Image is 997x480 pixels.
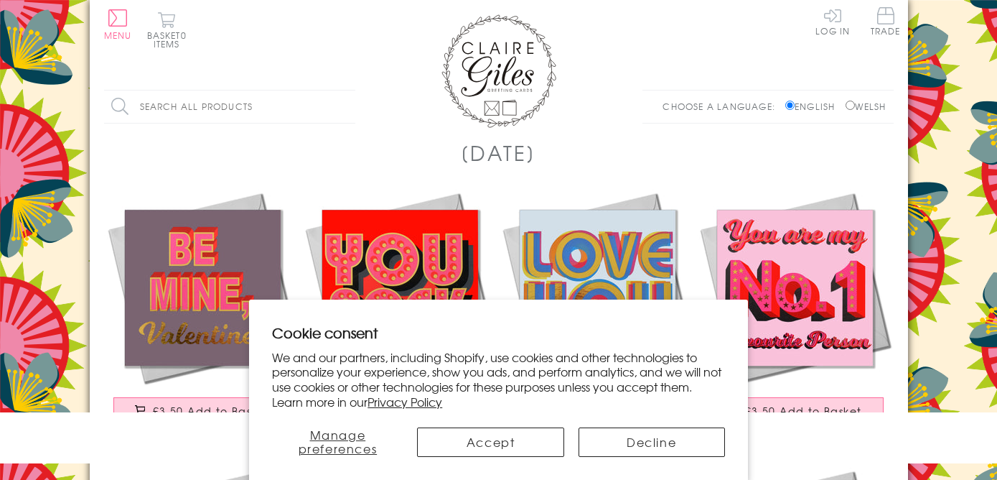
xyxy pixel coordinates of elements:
[147,11,187,48] button: Basket0 items
[104,189,301,438] a: Valentine's Day Card, Be Mine, text foiled in shiny gold £3.50 Add to Basket
[104,91,355,123] input: Search all products
[696,189,894,438] a: Valentine's Day Card, No. 1, text foiled in shiny gold £3.50 Add to Basket
[461,138,536,167] h1: [DATE]
[499,189,696,438] a: Valentine's Day Card, Love You, text foiled in shiny gold £3.50 Add to Basket
[815,7,850,35] a: Log In
[706,397,884,424] button: £3.50 Add to Basket
[104,29,132,42] span: Menu
[301,189,499,438] a: Valentine's Day Card, You Rock, text foiled in shiny gold £3.50 Add to Basket
[846,100,886,113] label: Welsh
[272,428,403,457] button: Manage preferences
[272,350,725,410] p: We and our partners, including Shopify, use cookies and other technologies to personalize your ex...
[301,189,499,387] img: Valentine's Day Card, You Rock, text foiled in shiny gold
[745,404,862,418] span: £3.50 Add to Basket
[299,426,378,457] span: Manage preferences
[104,9,132,40] button: Menu
[153,404,270,418] span: £3.50 Add to Basket
[441,14,556,128] img: Claire Giles Greetings Cards
[499,189,696,387] img: Valentine's Day Card, Love You, text foiled in shiny gold
[696,189,894,387] img: Valentine's Day Card, No. 1, text foiled in shiny gold
[154,29,187,50] span: 0 items
[104,189,301,387] img: Valentine's Day Card, Be Mine, text foiled in shiny gold
[871,7,901,38] a: Trade
[368,393,442,410] a: Privacy Policy
[846,101,855,110] input: Welsh
[871,7,901,35] span: Trade
[785,100,842,113] label: English
[785,101,795,110] input: English
[113,397,291,424] button: £3.50 Add to Basket
[663,100,782,113] p: Choose a language:
[341,91,355,123] input: Search
[272,323,725,343] h2: Cookie consent
[579,428,725,457] button: Decline
[417,428,563,457] button: Accept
